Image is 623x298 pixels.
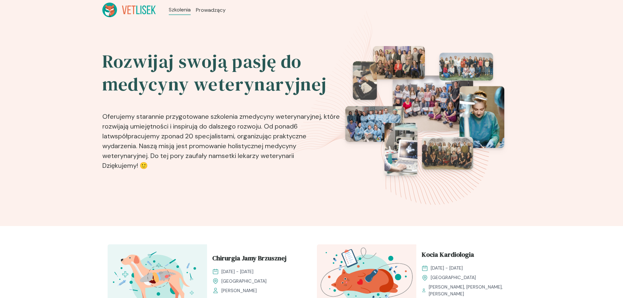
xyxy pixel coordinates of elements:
[422,250,511,262] a: Kocia Kardiologia
[345,46,504,176] img: eventsPhotosRoll2.png
[221,278,267,285] span: [GEOGRAPHIC_DATA]
[422,250,474,262] span: Kocia Kardiologia
[102,101,341,173] p: Oferujemy starannie przygotowane szkolenia z , które rozwijają umiejętności i inspirują do dalsze...
[212,253,301,266] a: Chirurgia Jamy Brzusznej
[429,284,510,297] span: [PERSON_NAME], [PERSON_NAME], [PERSON_NAME]
[222,151,294,160] b: setki lekarzy weterynarii
[196,6,226,14] a: Prowadzący
[102,50,341,96] h2: Rozwijaj swoją pasję do medycyny weterynaryjnej
[164,132,234,140] b: ponad 20 specjalistami
[431,274,476,281] span: [GEOGRAPHIC_DATA]
[221,287,257,294] span: [PERSON_NAME]
[431,265,463,272] span: [DATE] - [DATE]
[243,112,321,121] b: medycyny weterynaryjnej
[212,253,286,266] span: Chirurgia Jamy Brzusznej
[169,6,191,14] a: Szkolenia
[221,268,253,275] span: [DATE] - [DATE]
